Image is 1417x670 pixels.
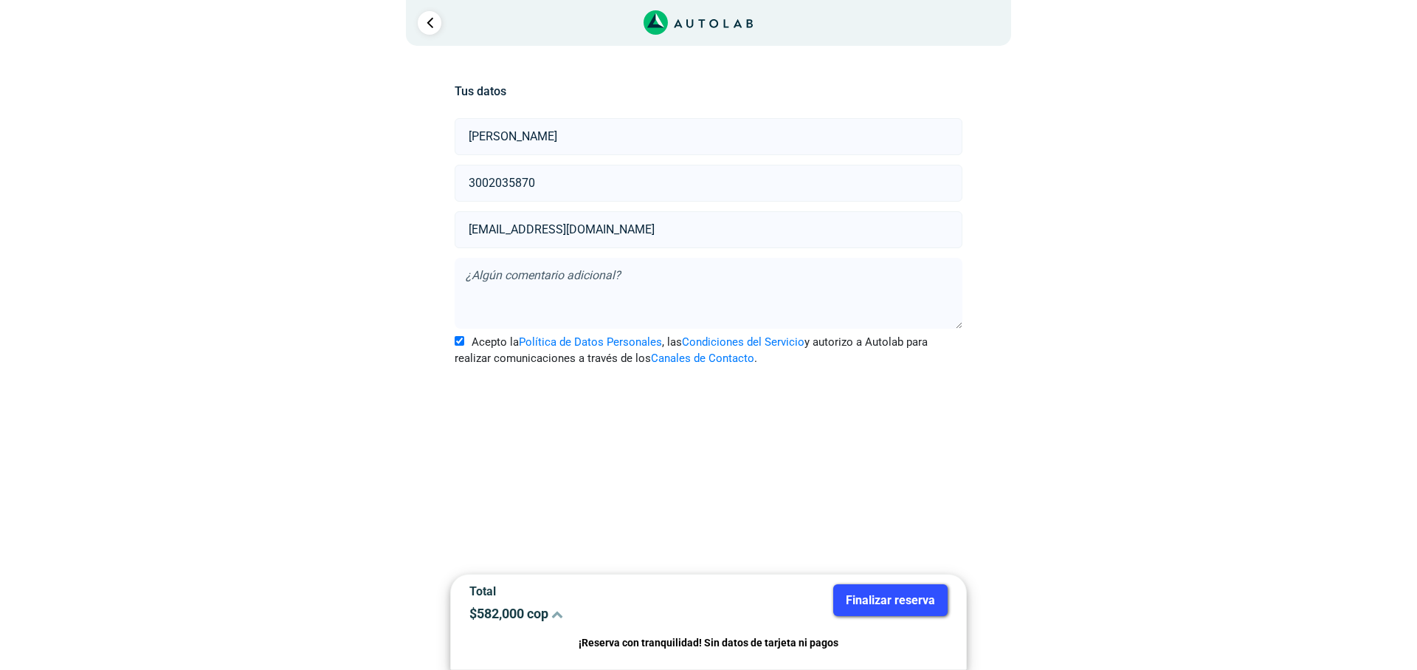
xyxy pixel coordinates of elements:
[469,606,697,621] p: $ 582,000 cop
[455,211,962,248] input: Correo electrónico
[469,635,948,652] p: ¡Reserva con tranquilidad! Sin datos de tarjeta ni pagos
[519,335,662,349] a: Política de Datos Personales
[455,84,962,98] h5: Tus datos
[455,334,962,367] label: Acepto la , las y autorizo a Autolab para realizar comunicaciones a través de los .
[455,118,962,155] input: Nombre y apellido
[644,15,754,29] a: Link al sitio de autolab
[455,165,962,202] input: Celular
[469,584,697,598] p: Total
[651,352,754,365] a: Canales de Contacto
[682,335,804,349] a: Condiciones del Servicio
[418,11,441,35] a: Ir al paso anterior
[833,584,948,616] button: Finalizar reserva
[455,336,464,346] input: Acepto laPolítica de Datos Personales, lasCondiciones del Servicioy autorizo a Autolab para reali...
